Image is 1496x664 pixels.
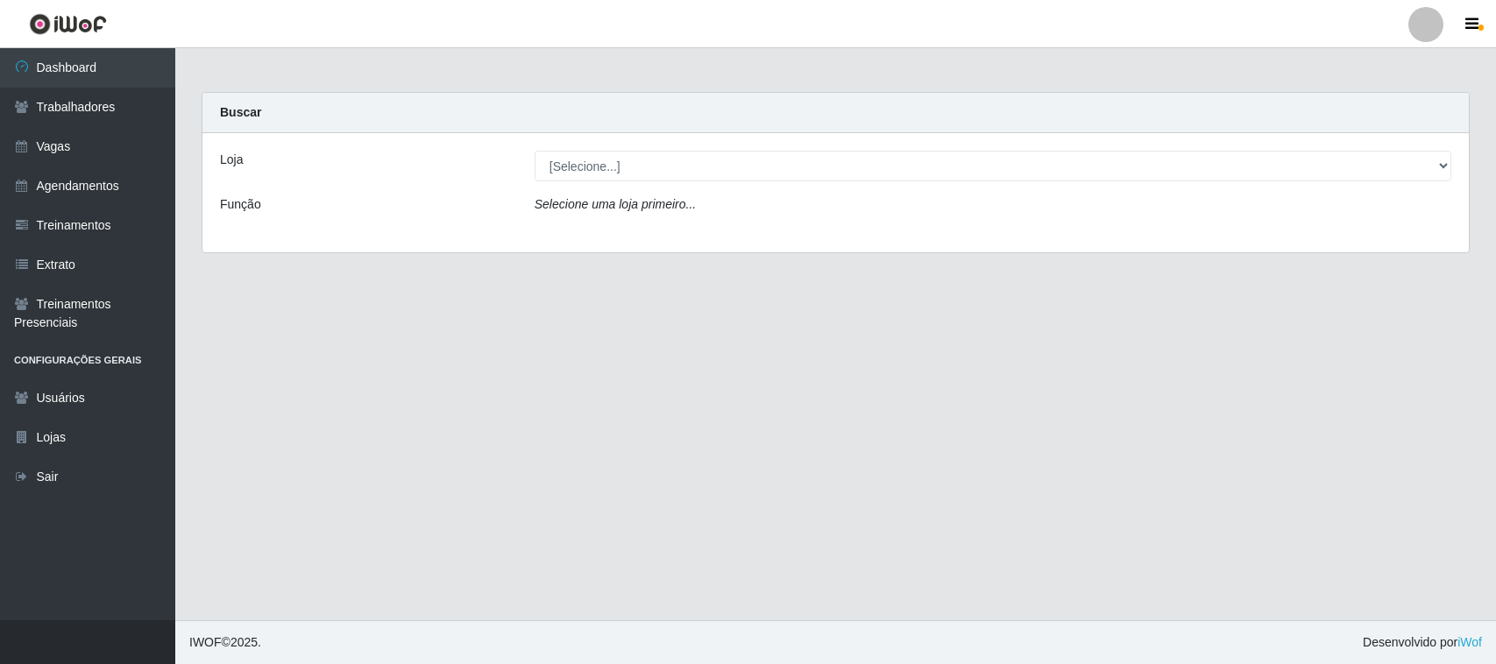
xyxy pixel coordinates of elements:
[189,635,222,649] span: IWOF
[29,13,107,35] img: CoreUI Logo
[1363,633,1482,652] span: Desenvolvido por
[1457,635,1482,649] a: iWof
[189,633,261,652] span: © 2025 .
[220,151,243,169] label: Loja
[535,197,696,211] i: Selecione uma loja primeiro...
[220,195,261,214] label: Função
[220,105,261,119] strong: Buscar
